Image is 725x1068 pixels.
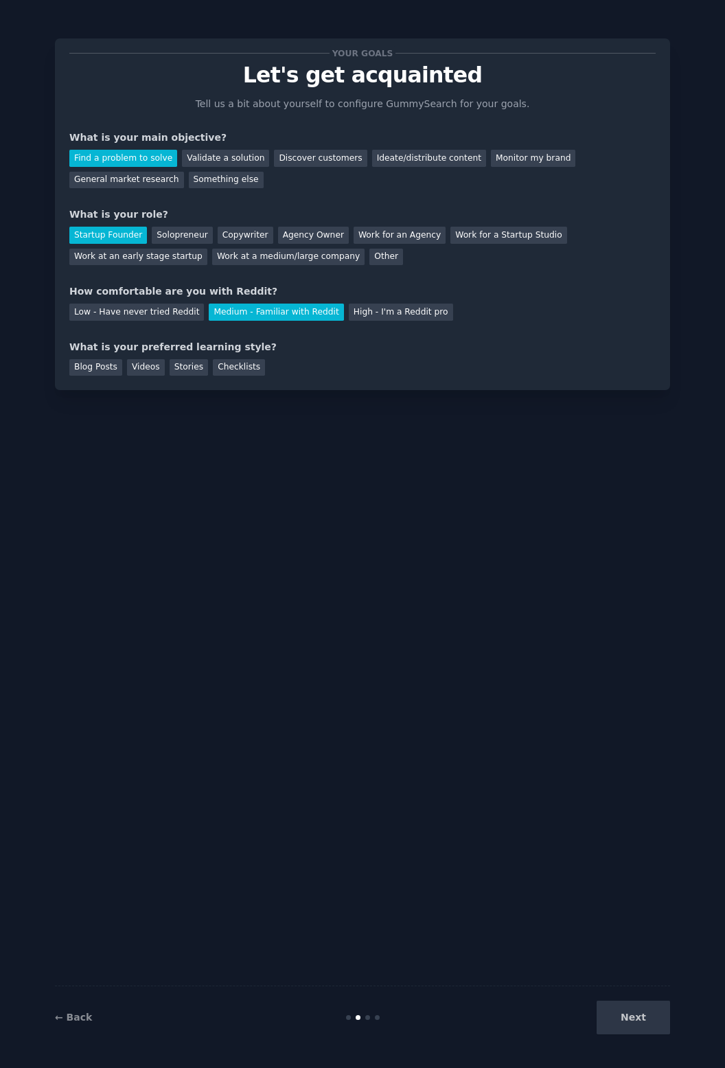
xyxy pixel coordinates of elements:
[212,249,365,266] div: Work at a medium/large company
[372,150,486,167] div: Ideate/distribute content
[69,63,656,87] p: Let's get acquainted
[69,130,656,145] div: What is your main objective?
[278,227,349,244] div: Agency Owner
[354,227,446,244] div: Work for an Agency
[189,172,264,189] div: Something else
[69,172,184,189] div: General market research
[69,304,204,321] div: Low - Have never tried Reddit
[218,227,273,244] div: Copywriter
[69,207,656,222] div: What is your role?
[55,1012,92,1023] a: ← Back
[330,46,395,60] span: Your goals
[69,284,656,299] div: How comfortable are you with Reddit?
[209,304,343,321] div: Medium - Familiar with Reddit
[69,150,177,167] div: Find a problem to solve
[274,150,367,167] div: Discover customers
[69,359,122,376] div: Blog Posts
[491,150,575,167] div: Monitor my brand
[170,359,208,376] div: Stories
[189,97,536,111] p: Tell us a bit about yourself to configure GummySearch for your goals.
[69,227,147,244] div: Startup Founder
[69,340,656,354] div: What is your preferred learning style?
[127,359,165,376] div: Videos
[182,150,269,167] div: Validate a solution
[152,227,212,244] div: Solopreneur
[369,249,403,266] div: Other
[69,249,207,266] div: Work at an early stage startup
[349,304,453,321] div: High - I'm a Reddit pro
[450,227,566,244] div: Work for a Startup Studio
[213,359,265,376] div: Checklists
